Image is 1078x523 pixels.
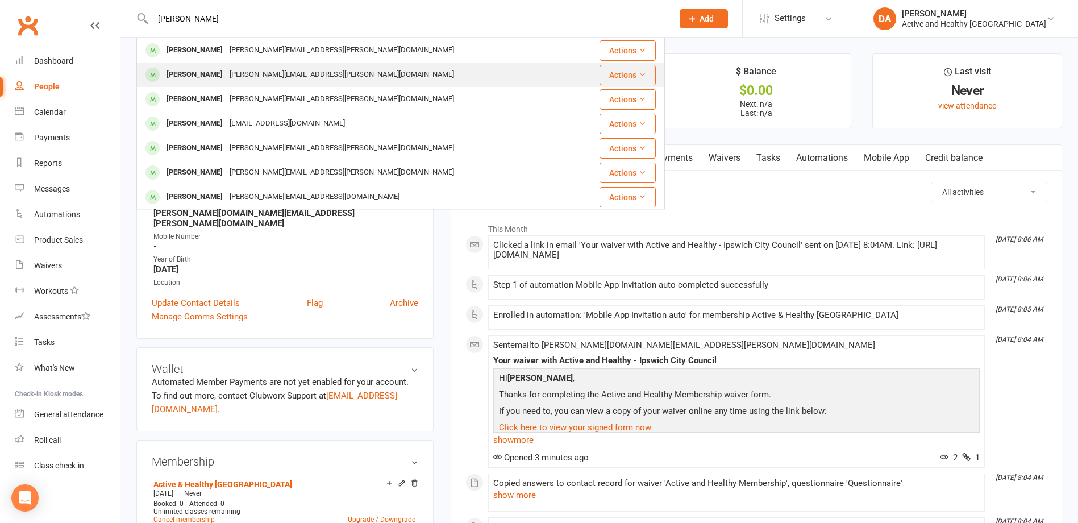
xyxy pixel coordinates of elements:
[493,280,980,290] div: Step 1 of automation Mobile App Invitation auto completed successfully
[34,235,83,244] div: Product Sales
[226,67,457,83] div: [PERSON_NAME][EMAIL_ADDRESS][PERSON_NAME][DOMAIN_NAME]
[493,488,536,502] button: show more
[153,480,292,489] a: Active & Healthy [GEOGRAPHIC_DATA]
[11,484,39,512] div: Open Intercom Messenger
[962,453,980,463] span: 1
[873,7,896,30] div: DA
[34,312,90,321] div: Assessments
[736,64,776,85] div: $ Balance
[226,189,403,205] div: [PERSON_NAME][EMAIL_ADDRESS][DOMAIN_NAME]
[493,240,980,260] div: Clicked a link in email 'Your waiver with Active and Healthy - Ipswich City Council' sent on [DAT...
[600,89,656,110] button: Actions
[15,176,120,202] a: Messages
[189,500,224,508] span: Attended: 0
[600,114,656,134] button: Actions
[15,74,120,99] a: People
[34,410,103,419] div: General attendance
[15,48,120,74] a: Dashboard
[507,373,573,383] strong: [PERSON_NAME]
[493,356,980,366] div: Your waiver with Active and Healthy - Ipswich City Council
[600,40,656,61] button: Actions
[152,455,418,468] h3: Membership
[34,56,73,65] div: Dashboard
[644,145,701,171] a: Payments
[152,377,409,414] no-payment-system: Automated Member Payments are not yet enabled for your account. To find out more, contact Clubwor...
[226,42,457,59] div: [PERSON_NAME][EMAIL_ADDRESS][PERSON_NAME][DOMAIN_NAME]
[493,432,980,448] a: show more
[15,402,120,427] a: General attendance kiosk mode
[15,151,120,176] a: Reports
[775,6,806,31] span: Settings
[152,296,240,310] a: Update Contact Details
[15,279,120,304] a: Workouts
[153,508,240,516] span: Unlimited classes remaining
[15,355,120,381] a: What's New
[163,115,226,132] div: [PERSON_NAME]
[856,145,917,171] a: Mobile App
[34,287,68,296] div: Workouts
[499,422,651,433] a: Click here to view your signed form now
[163,164,226,181] div: [PERSON_NAME]
[672,99,840,118] p: Next: n/a Last: n/a
[465,217,1047,235] li: This Month
[34,210,80,219] div: Automations
[15,330,120,355] a: Tasks
[996,474,1043,482] i: [DATE] 8:04 AM
[493,340,875,350] span: Sent email to [PERSON_NAME][DOMAIN_NAME][EMAIL_ADDRESS][PERSON_NAME][DOMAIN_NAME]
[15,453,120,479] a: Class kiosk mode
[34,107,66,117] div: Calendar
[493,479,980,488] div: Copied answers to contact record for waiver 'Active and Healthy Membership', questionnaire 'Quest...
[226,115,348,132] div: [EMAIL_ADDRESS][DOMAIN_NAME]
[600,138,656,159] button: Actions
[149,11,665,27] input: Search...
[600,163,656,183] button: Actions
[34,261,62,270] div: Waivers
[153,500,184,508] span: Booked: 0
[496,371,977,388] p: Hi ,
[307,296,323,310] a: Flag
[34,363,75,372] div: What's New
[152,310,248,323] a: Manage Comms Settings
[996,235,1043,243] i: [DATE] 8:06 AM
[944,64,991,85] div: Last visit
[15,125,120,151] a: Payments
[917,145,990,171] a: Credit balance
[672,85,840,97] div: $0.00
[34,461,84,470] div: Class check-in
[940,453,958,463] span: 2
[184,489,202,497] span: Never
[748,145,788,171] a: Tasks
[34,82,60,91] div: People
[152,363,418,375] h3: Wallet
[153,489,173,497] span: [DATE]
[34,435,61,445] div: Roll call
[15,253,120,279] a: Waivers
[153,254,418,265] div: Year of Birth
[600,187,656,207] button: Actions
[600,65,656,85] button: Actions
[153,277,418,288] div: Location
[163,189,226,205] div: [PERSON_NAME]
[996,305,1043,313] i: [DATE] 8:05 AM
[152,391,397,414] a: [EMAIL_ADDRESS][DOMAIN_NAME]
[902,19,1046,29] div: Active and Healthy [GEOGRAPHIC_DATA]
[34,338,55,347] div: Tasks
[701,145,748,171] a: Waivers
[15,202,120,227] a: Automations
[700,14,714,23] span: Add
[163,91,226,107] div: [PERSON_NAME]
[226,140,457,156] div: [PERSON_NAME][EMAIL_ADDRESS][PERSON_NAME][DOMAIN_NAME]
[226,164,457,181] div: [PERSON_NAME][EMAIL_ADDRESS][PERSON_NAME][DOMAIN_NAME]
[788,145,856,171] a: Automations
[465,182,1047,200] h3: Activity
[680,9,728,28] button: Add
[496,388,977,404] p: Thanks for completing the Active and Healthy Membership waiver form.
[496,404,977,421] p: If you need to, you can view a copy of your waiver online any time using the link below:
[153,241,418,251] strong: -
[996,335,1043,343] i: [DATE] 8:04 AM
[163,67,226,83] div: [PERSON_NAME]
[15,427,120,453] a: Roll call
[902,9,1046,19] div: [PERSON_NAME]
[938,101,996,110] a: view attendance
[15,99,120,125] a: Calendar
